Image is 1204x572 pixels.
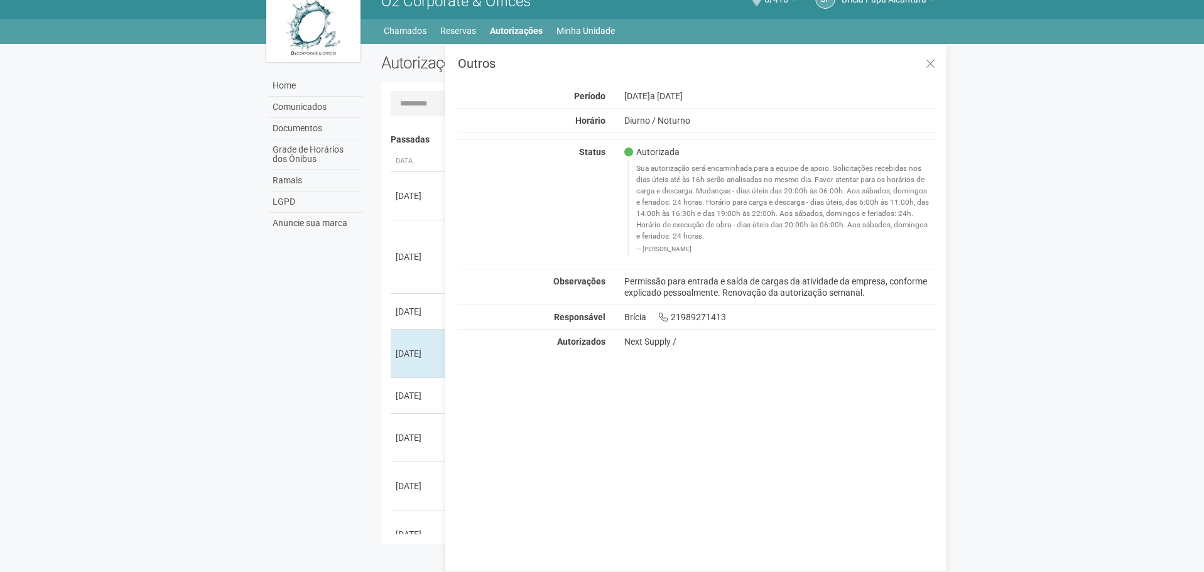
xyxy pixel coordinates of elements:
footer: [PERSON_NAME] [636,245,931,254]
a: Autorizações [490,22,543,40]
h4: Passadas [391,135,929,144]
div: [DATE] [396,528,442,541]
strong: Status [579,147,605,157]
th: Data [391,151,447,172]
strong: Autorizados [557,337,605,347]
strong: Horário [575,116,605,126]
div: [DATE] [396,347,442,360]
a: Documentos [269,118,362,139]
div: [DATE] [396,251,442,263]
blockquote: Sua autorização será encaminhada para a equipe de apoio. Solicitações recebidas nos dias úteis at... [627,161,938,256]
strong: Observações [553,276,605,286]
a: Grade de Horários dos Ônibus [269,139,362,170]
div: Permissão para entrada e saída de cargas da atividade da empresa, conforme explicado pessoalmente... [615,276,947,298]
a: Anuncie sua marca [269,213,362,234]
span: a [DATE] [650,91,683,101]
h3: Outros [458,57,937,70]
div: [DATE] [396,480,442,492]
a: Comunicados [269,97,362,118]
a: Minha Unidade [556,22,615,40]
a: LGPD [269,192,362,213]
h2: Autorizações [381,53,650,72]
div: [DATE] [615,90,947,102]
div: [DATE] [396,389,442,402]
div: Brícia 21989271413 [615,311,947,323]
div: [DATE] [396,190,442,202]
div: [DATE] [396,431,442,444]
div: [DATE] [396,305,442,318]
div: Diurno / Noturno [615,115,947,126]
a: Reservas [440,22,476,40]
strong: Período [574,91,605,101]
a: Chamados [384,22,426,40]
strong: Responsável [554,312,605,322]
span: Autorizada [624,146,680,158]
div: Next Supply / [624,336,938,347]
a: Ramais [269,170,362,192]
a: Home [269,75,362,97]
